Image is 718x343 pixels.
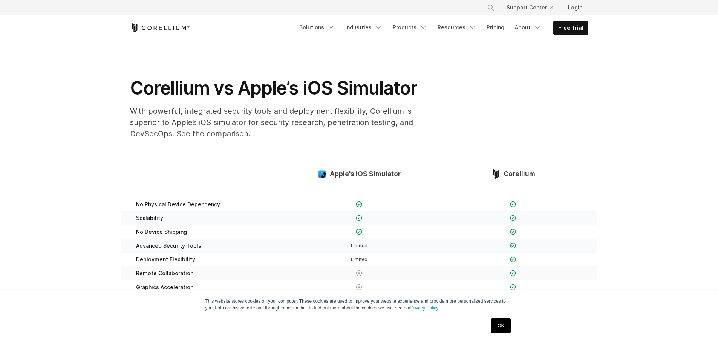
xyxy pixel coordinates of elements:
[510,256,516,263] img: Checkmark
[330,170,401,178] span: Apple's iOS Simulator
[510,201,516,207] img: Checkmark
[295,21,339,34] a: Solutions
[136,284,193,291] span: Graphics Acceleration
[136,201,220,208] span: No Physical Device Dependency
[482,21,509,34] a: Pricing
[504,170,535,178] span: Corellium
[351,256,367,262] span: Limited
[136,256,195,263] span: Deployment Flexibility
[356,229,362,235] img: Checkmark
[501,1,559,14] a: Support Center
[351,243,367,248] span: Limited
[130,23,190,32] a: Corellium Home
[433,21,481,34] a: Resources
[205,298,513,311] p: This website stores cookies on your computer. These cookies are used to improve your website expe...
[356,270,362,276] img: X
[136,270,193,277] span: Remote Collaboration
[356,284,362,290] img: X
[510,21,546,34] a: About
[130,105,432,139] p: With powerful, integrated security tools and deployment flexibility, Corellium is superior to App...
[356,215,362,221] img: Checkmark
[562,1,588,14] a: Login
[478,1,588,14] div: Navigation Menu
[388,21,432,34] a: Products
[317,169,327,179] img: compare_ios-simulator--large
[410,305,439,311] a: Privacy Policy.
[356,201,362,207] img: Checkmark
[136,215,163,221] span: Scalability
[510,242,516,249] img: Checkmark
[510,229,516,235] img: Checkmark
[136,242,201,249] span: Advanced Security Tools
[554,21,588,35] a: Free Trial
[510,284,516,290] img: Checkmark
[510,270,516,276] img: Checkmark
[484,1,498,14] button: Search
[510,215,516,221] img: Checkmark
[130,77,432,99] h1: Corellium vs Apple’s iOS Simulator
[341,21,387,34] a: Industries
[295,21,588,35] div: Navigation Menu
[136,229,187,235] span: No Device Shipping
[491,318,510,333] a: OK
